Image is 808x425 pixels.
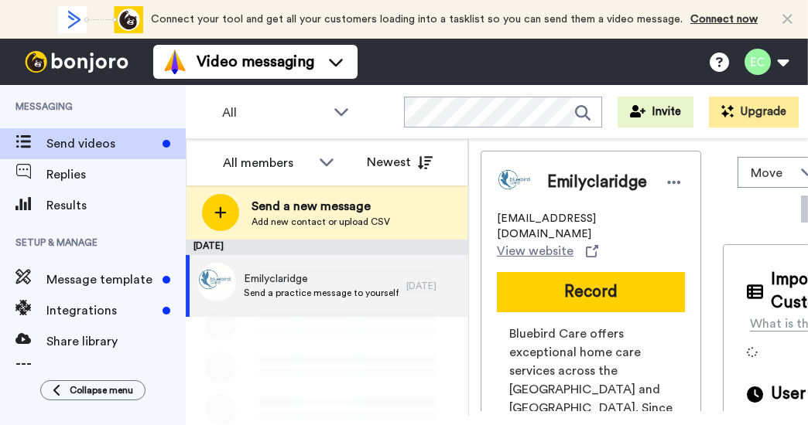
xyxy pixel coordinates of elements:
[497,242,598,260] a: View website
[751,164,793,182] span: Move
[186,240,468,255] div: [DATE]
[497,163,536,202] img: Image of Emilyclaridge
[497,211,685,242] span: [EMAIL_ADDRESS][DOMAIN_NAME]
[46,134,156,153] span: Send videos
[46,165,186,184] span: Replies
[40,380,146,400] button: Collapse menu
[70,384,133,396] span: Collapse menu
[618,97,693,127] button: Invite
[252,216,390,228] span: Add new contact or upload CSV
[58,6,143,33] div: animation
[46,301,156,320] span: Integrations
[19,51,135,73] img: bj-logo-header-white.svg
[547,171,647,194] span: Emilyclaridge
[197,51,314,73] span: Video messaging
[46,270,156,289] span: Message template
[151,14,683,25] span: Connect your tool and get all your customers loading into a tasklist so you can send them a video...
[197,263,236,301] img: bcd8ed16-e836-415d-abd7-d30a06f9cc38.jpg
[244,287,399,299] span: Send a practice message to yourself
[163,49,187,74] img: vm-color.svg
[252,197,390,216] span: Send a new message
[46,332,186,351] span: Share library
[244,271,399,287] span: Emilyclaridge
[223,154,311,172] div: All members
[497,272,685,312] button: Record
[46,196,186,215] span: Results
[222,104,326,122] span: All
[709,97,799,127] button: Upgrade
[406,280,460,292] div: [DATE]
[355,147,444,178] button: Newest
[497,242,573,260] span: View website
[46,363,186,382] span: Workspaces
[690,14,758,25] a: Connect now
